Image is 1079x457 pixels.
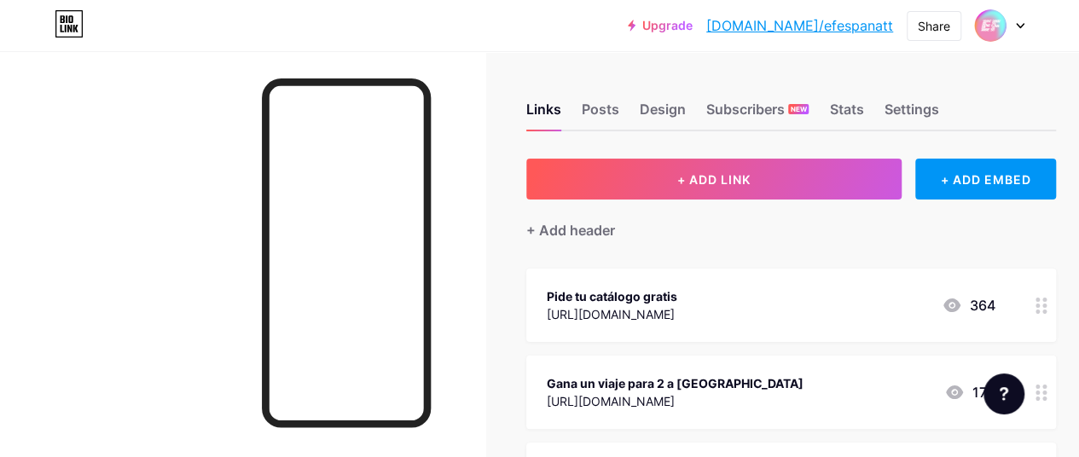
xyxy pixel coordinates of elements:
[884,99,938,130] div: Settings
[526,220,615,240] div: + Add header
[677,172,751,187] span: + ADD LINK
[547,287,677,305] div: Pide tu catálogo gratis
[640,99,686,130] div: Design
[706,15,893,36] a: [DOMAIN_NAME]/efespanatt
[918,17,950,35] div: Share
[829,99,863,130] div: Stats
[526,99,561,130] div: Links
[628,19,693,32] a: Upgrade
[942,295,995,315] div: 364
[791,104,807,114] span: NEW
[547,374,803,392] div: Gana un viaje para 2 a [GEOGRAPHIC_DATA]
[915,159,1056,200] div: + ADD EMBED
[582,99,619,130] div: Posts
[706,99,809,130] div: Subscribers
[974,9,1006,42] img: efespanatt
[526,159,902,200] button: + ADD LINK
[547,305,677,323] div: [URL][DOMAIN_NAME]
[547,392,803,410] div: [URL][DOMAIN_NAME]
[944,382,995,402] div: 172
